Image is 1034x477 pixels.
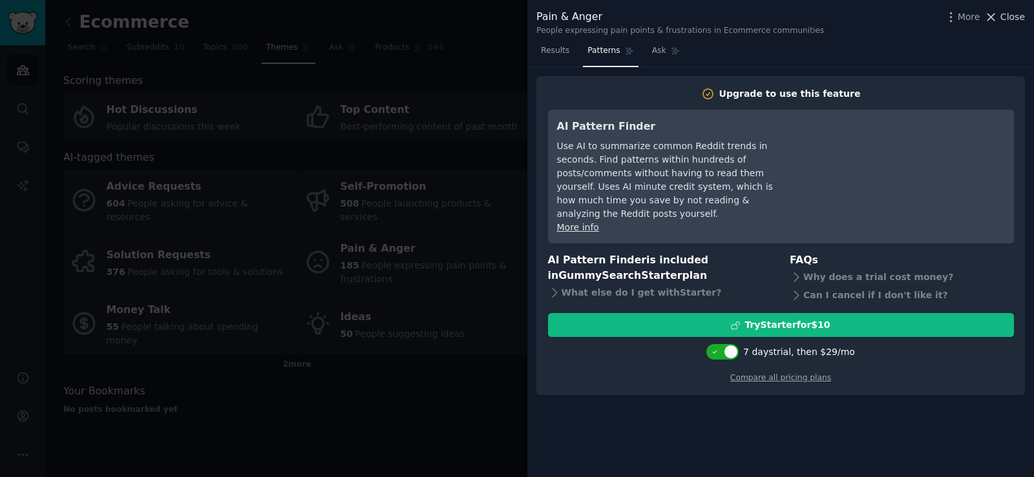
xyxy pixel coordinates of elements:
div: Can I cancel if I don't like it? [790,286,1014,304]
span: More [958,10,980,24]
button: More [944,10,980,24]
div: Pain & Anger [536,9,824,25]
h3: FAQs [790,252,1014,269]
span: Close [1000,10,1025,24]
span: Ask [652,45,666,57]
div: Use AI to summarize common Reddit trends in seconds. Find patterns within hundreds of posts/comme... [557,139,793,221]
a: Results [536,41,574,67]
a: More info [557,222,599,232]
div: People expressing pain points & frustrations in Ecommerce communities [536,25,824,37]
a: Compare all pricing plans [730,373,831,382]
iframe: YouTube video player [811,119,1005,216]
h3: AI Pattern Finder [557,119,793,135]
div: Why does a trial cost money? [790,268,1014,286]
div: 7 days trial, then $ 29 /mo [743,345,855,359]
span: Results [541,45,569,57]
div: What else do I get with Starter ? [548,284,772,302]
a: Patterns [583,41,638,67]
span: GummySearch Starter [558,269,682,281]
button: TryStarterfor$10 [548,313,1014,337]
div: Upgrade to use this feature [719,87,861,101]
button: Close [984,10,1025,24]
div: Try Starter for $10 [744,318,830,332]
span: Patterns [587,45,620,57]
a: Ask [648,41,684,67]
h3: AI Pattern Finder is included in plan [548,252,772,284]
